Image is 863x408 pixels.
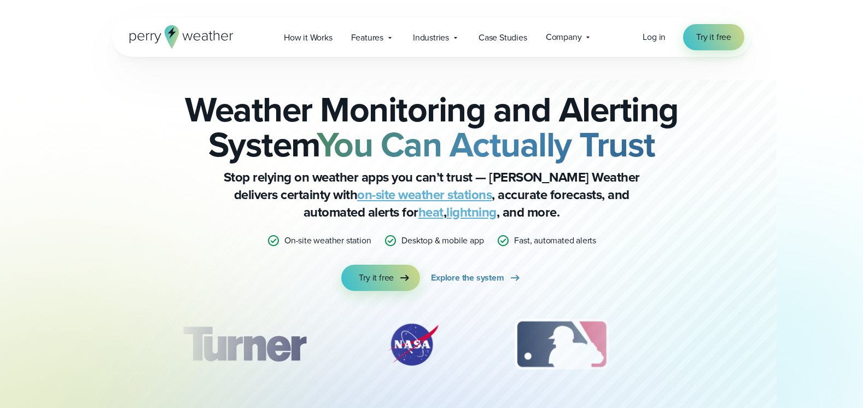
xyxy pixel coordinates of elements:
span: How it Works [284,31,333,44]
a: heat [418,202,444,222]
span: Features [351,31,383,44]
span: Explore the system [431,271,504,284]
div: 1 of 12 [167,317,322,372]
a: Case Studies [469,26,537,49]
span: Try it free [696,31,731,44]
img: MLB.svg [504,317,619,372]
span: Log in [643,31,666,43]
p: Fast, automated alerts [514,234,596,247]
a: Try it free [341,265,420,291]
div: 4 of 12 [672,317,760,372]
a: lightning [446,202,497,222]
span: Try it free [359,271,394,284]
h2: Weather Monitoring and Alerting System [167,92,696,162]
a: Explore the system [431,265,521,291]
a: Log in [643,31,666,44]
span: Case Studies [479,31,527,44]
p: Stop relying on weather apps you can’t trust — [PERSON_NAME] Weather delivers certainty with , ac... [213,168,650,221]
p: On-site weather station [284,234,371,247]
img: PGA.svg [672,317,760,372]
img: NASA.svg [375,317,451,372]
span: Industries [413,31,449,44]
div: 3 of 12 [504,317,619,372]
p: Desktop & mobile app [401,234,483,247]
strong: You Can Actually Trust [317,119,655,170]
a: How it Works [275,26,342,49]
img: Turner-Construction_1.svg [167,317,322,372]
a: Try it free [683,24,744,50]
span: Company [546,31,582,44]
div: 2 of 12 [375,317,451,372]
a: on-site weather stations [357,185,492,205]
div: slideshow [167,317,696,377]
